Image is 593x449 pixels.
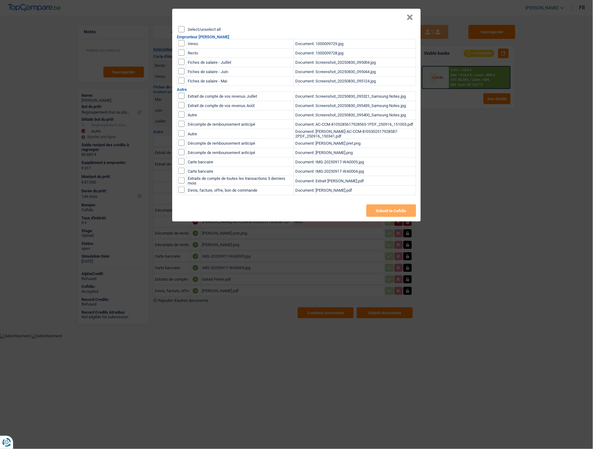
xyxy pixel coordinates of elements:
td: Fiches de salaire - Juin [186,67,294,77]
td: Document: Screenshot_20250830_095044.jpg [294,67,416,77]
td: Document: Screenshot_20250830_095004.jpg [294,58,416,67]
td: Document: IMG-20250917-WA0005.jpg [294,157,416,167]
td: Décompte de remboursement anticipé [186,148,294,157]
td: Décompte de remboursement anticipé [186,120,294,129]
td: Verso [186,39,294,49]
td: Document: AC-CCM-8105285617928565-1PDF_250916_151003.pdf [294,120,416,129]
td: Document: [PERSON_NAME].png [294,148,416,157]
td: Document: [PERSON_NAME].pdf [294,186,416,195]
td: Extraits de compte de toutes les transactions 3 derniers mois [186,176,294,186]
td: Document: 1000009729.jpg [294,39,416,49]
td: Document: Screenshot_20250830_095124.jpg [294,77,416,86]
td: Document: [PERSON_NAME]-AC-CCM-8105302517928587-2PDF_250916_150341.pdf [294,129,416,139]
td: Recto [186,49,294,58]
label: Select/unselect all [188,27,221,31]
td: Fiches de salaire - Mai [186,77,294,86]
button: Close [407,14,413,21]
td: Fiches de salaire - Juillet [186,58,294,67]
h2: Autre [177,87,416,91]
td: Document: 1000009728.jpg [294,49,416,58]
td: Carte bancaire [186,157,294,167]
td: Document: Screenshot_20250830_095321_Samsung Notes.jpg [294,92,416,101]
td: Extrait de compte de vos revenus Juillet [186,92,294,101]
td: Document: Screenshot_20250830_095439_Samsung Notes.jpg [294,101,416,110]
td: Document: Screenshot_20250830_095400_Samsung Notes.jpg [294,110,416,120]
button: Submit to Cofidis [366,204,416,217]
td: Extrait de compte de vos revenus Août [186,101,294,110]
td: Autre [186,129,294,139]
td: Décompte de remboursement anticipé [186,139,294,148]
h2: Emprunteur [PERSON_NAME] [177,35,416,39]
td: Devis, facture, offre, bon de commande [186,186,294,195]
td: Document: [PERSON_NAME] pret.png [294,139,416,148]
td: Carte bancaire [186,167,294,176]
td: Autre [186,110,294,120]
td: Document: Extrait [PERSON_NAME].pdf [294,176,416,186]
td: Document: IMG-20250917-WA0004.jpg [294,167,416,176]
